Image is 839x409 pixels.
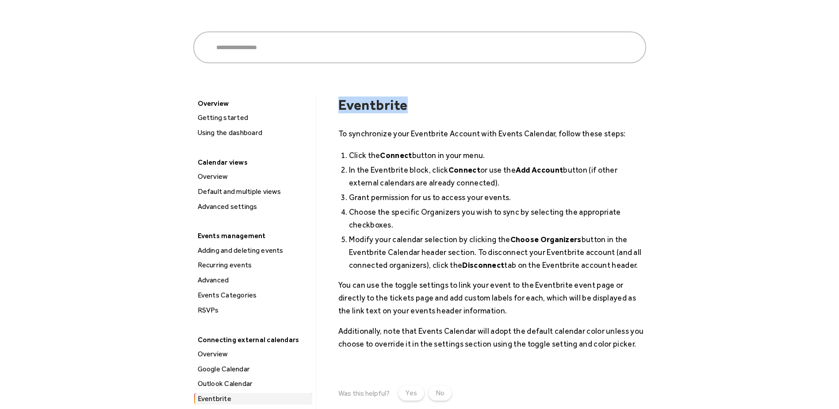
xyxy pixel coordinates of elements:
div: No [436,388,444,398]
a: Eventbrite [194,393,312,405]
div: Eventbrite [195,393,312,405]
strong: Connect [380,150,412,160]
strong: Disconnect [462,260,504,270]
div: Yes [406,388,417,398]
strong: Choose Organizers [510,235,582,244]
li: In the Eventbrite block, click or use the button (if other external calendars are already connect... [349,163,646,189]
div: Adding and deleting events [195,245,312,256]
a: Yes [398,386,424,401]
a: Using the dashboard [194,127,312,139]
a: Advanced settings [194,201,312,212]
div: Recurring events [195,259,312,271]
a: Overview [194,171,312,182]
p: Additionally, note that Events Calendar will adopt the default calendar color unless you choose t... [338,324,646,350]
a: Advanced [194,274,312,286]
div: Advanced settings [195,201,312,212]
div: Overview [195,348,312,360]
div: Outlook Calendar [195,378,312,390]
div: Overview [195,171,312,182]
h1: Eventbrite [338,96,646,113]
p: You can use the toggle settings to link your event to the Eventbrite event page or directly to th... [338,278,646,317]
a: Google Calendar [194,363,312,375]
li: Choose the specific Organizers you wish to sync by selecting the appropriate checkboxes. [349,205,646,231]
a: Adding and deleting events [194,245,312,256]
div: Getting started [195,112,312,123]
div: Using the dashboard [195,127,312,139]
li: Click the button in your menu. [349,149,646,162]
div: Events Categories [195,289,312,301]
li: Grant permission for us to access your events. [349,191,646,204]
a: Overview [194,348,312,360]
strong: Add Account [516,165,563,174]
div: Connecting external calendars [193,333,311,347]
div: RSVPs [195,305,312,316]
a: Getting started [194,112,312,123]
div: Google Calendar [195,363,312,375]
a: No [429,386,452,401]
p: To synchronize your Eventbrite Account with Events Calendar, follow these steps: [338,127,646,140]
div: Was this helpful? [338,389,390,397]
a: RSVPs [194,305,312,316]
a: Outlook Calendar [194,378,312,390]
a: Events Categories [194,289,312,301]
div: Events management [193,229,311,243]
li: Modify your calendar selection by clicking the button in the Eventbrite Calendar header section. ... [349,233,646,271]
div: Default and multiple views [195,186,312,197]
a: Recurring events [194,259,312,271]
div: Calendar views [193,155,311,169]
div: Overview [193,96,311,110]
div: Advanced [195,274,312,286]
a: Default and multiple views [194,186,312,197]
strong: Connect [448,165,480,174]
